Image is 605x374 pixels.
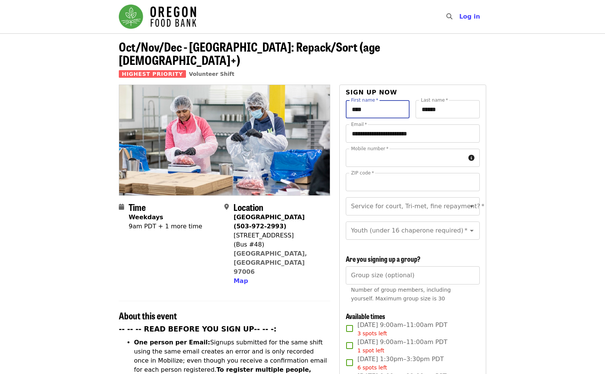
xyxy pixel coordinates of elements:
[119,325,277,333] strong: -- -- -- READ BEFORE YOU SIGN UP-- -- -:
[346,266,480,284] input: [object Object]
[358,321,447,338] span: [DATE] 9:00am–11:00am PDT
[233,214,304,230] strong: [GEOGRAPHIC_DATA] (503-972-2993)
[129,214,163,221] strong: Weekdays
[466,201,477,212] button: Open
[233,250,307,275] a: [GEOGRAPHIC_DATA], [GEOGRAPHIC_DATA] 97006
[189,71,235,77] a: Volunteer Shift
[346,149,465,167] input: Mobile number
[468,154,474,162] i: circle-info icon
[351,98,378,102] label: First name
[346,124,480,143] input: Email
[457,8,463,26] input: Search
[358,338,447,355] span: [DATE] 9:00am–11:00am PDT
[346,173,480,191] input: ZIP code
[466,225,477,236] button: Open
[119,309,177,322] span: About this event
[358,330,387,336] span: 3 spots left
[233,231,324,240] div: [STREET_ADDRESS]
[351,122,367,127] label: Email
[459,13,480,20] span: Log in
[119,85,330,195] img: Oct/Nov/Dec - Beaverton: Repack/Sort (age 10+) organized by Oregon Food Bank
[346,254,421,264] span: Are you signing up a group?
[233,277,248,284] span: Map
[346,89,397,96] span: Sign up now
[346,100,410,118] input: First name
[358,347,384,354] span: 1 spot left
[351,171,374,175] label: ZIP code
[224,203,229,211] i: map-marker-alt icon
[129,200,146,214] span: Time
[421,98,448,102] label: Last name
[446,13,452,20] i: search icon
[119,70,186,78] span: Highest Priority
[134,339,210,346] strong: One person per Email:
[119,38,380,69] span: Oct/Nov/Dec - [GEOGRAPHIC_DATA]: Repack/Sort (age [DEMOGRAPHIC_DATA]+)
[453,9,486,24] button: Log in
[129,222,202,231] div: 9am PDT + 1 more time
[346,311,385,321] span: Available times
[119,5,196,29] img: Oregon Food Bank - Home
[233,200,263,214] span: Location
[119,203,124,211] i: calendar icon
[358,365,387,371] span: 6 spots left
[358,355,444,372] span: [DATE] 1:30pm–3:30pm PDT
[233,277,248,286] button: Map
[351,287,451,302] span: Number of group members, including yourself. Maximum group size is 30
[233,240,324,249] div: (Bus #48)
[416,100,480,118] input: Last name
[351,146,388,151] label: Mobile number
